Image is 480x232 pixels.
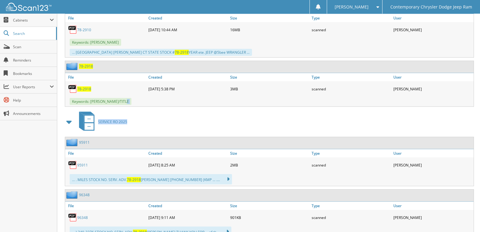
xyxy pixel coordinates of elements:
[13,44,54,49] span: Scan
[77,163,88,168] a: 95911
[392,24,474,36] div: [PERSON_NAME]
[392,202,474,210] a: User
[66,139,79,146] img: folder2.png
[310,202,392,210] a: Type
[229,14,310,22] a: Size
[147,83,229,95] div: [DATE] 5:38 PM
[68,84,77,93] img: PDF.png
[13,58,54,63] span: Reminders
[70,98,131,105] span: Keywords: [PERSON_NAME]/TITLE
[127,177,141,182] span: 78-2918
[77,86,91,92] a: 78-2918
[392,211,474,224] div: [PERSON_NAME]
[310,211,392,224] div: scanned
[147,14,229,22] a: Created
[79,192,90,197] a: 96348
[13,111,54,116] span: Announcements
[68,213,77,222] img: PDF.png
[98,119,127,124] span: SERVICE RO 2025
[66,62,79,70] img: folder2.png
[392,159,474,171] div: [PERSON_NAME]
[450,203,480,232] iframe: Chat Widget
[13,98,54,103] span: Help
[70,49,252,56] div: ... [GEOGRAPHIC_DATA] [PERSON_NAME] CT STATE STOCK # YEAR ete. JEEP @5bee WRANGLER ...
[310,159,392,171] div: scanned
[65,73,147,81] a: File
[68,25,77,34] img: PDF.png
[310,73,392,81] a: Type
[229,211,310,224] div: 901KB
[229,149,310,157] a: Size
[310,14,392,22] a: Type
[147,159,229,171] div: [DATE] 8:25 AM
[147,24,229,36] div: [DATE] 10:44 AM
[79,64,93,69] a: 78-2918
[13,84,50,89] span: User Reports
[77,27,91,32] a: 78-2910
[229,83,310,95] div: 3MB
[147,211,229,224] div: [DATE] 9:11 AM
[13,71,54,76] span: Bookmarks
[310,24,392,36] div: scanned
[229,202,310,210] a: Size
[147,73,229,81] a: Created
[65,149,147,157] a: File
[75,110,127,134] a: SERVICE RO 2025
[13,31,53,36] span: Search
[229,159,310,171] div: 2MB
[6,3,51,11] img: scan123-logo-white.svg
[65,202,147,210] a: File
[147,202,229,210] a: Created
[70,174,232,184] div: ... . MILES STOCK NO. SERV. ADV. [PERSON_NAME] [PHONE_NUMBER] (KMP ... ....
[392,83,474,95] div: [PERSON_NAME]
[79,140,90,145] a: 95911
[175,50,189,55] span: 78-2918
[77,215,88,220] a: 96348
[229,24,310,36] div: 16MB
[310,83,392,95] div: scanned
[392,149,474,157] a: User
[229,73,310,81] a: Size
[66,191,79,199] img: folder2.png
[392,14,474,22] a: User
[68,160,77,170] img: PDF.png
[70,39,121,46] span: Keywords: [PERSON_NAME]
[390,5,472,9] span: Contemporary Chrysler Dodge Jeep Ram
[335,5,369,9] span: [PERSON_NAME]
[13,18,50,23] span: Cabinets
[65,14,147,22] a: File
[310,149,392,157] a: Type
[392,73,474,81] a: User
[147,149,229,157] a: Created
